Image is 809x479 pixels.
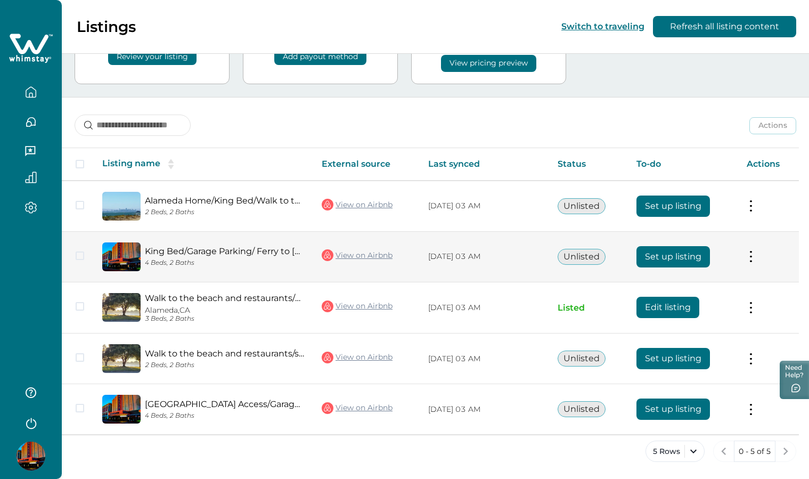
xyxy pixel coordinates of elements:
[558,198,606,214] button: Unlisted
[713,441,734,462] button: previous page
[102,395,141,424] img: propertyImage_Alameda Beach Access/Garage Parking/3 Bedroom
[636,196,710,217] button: Set up listing
[739,446,771,457] p: 0 - 5 of 5
[145,399,305,409] a: [GEOGRAPHIC_DATA] Access/Garage Parking/3 Bedroom
[102,192,141,221] img: propertyImage_Alameda Home/King Bed/Walk to the Beach/Garage
[102,293,141,322] img: propertyImage_Walk to the beach and restaurants/Garage Parking
[636,246,710,267] button: Set up listing
[102,344,141,373] img: propertyImage_Walk to the beach and restaurants/shops
[322,351,393,364] a: View on Airbnb
[420,148,549,181] th: Last synced
[558,401,606,417] button: Unlisted
[145,315,305,323] p: 3 Beds, 2 Baths
[628,148,738,181] th: To-do
[160,159,182,169] button: sorting
[145,412,305,420] p: 4 Beds, 2 Baths
[77,18,136,36] p: Listings
[145,259,305,267] p: 4 Beds, 2 Baths
[145,246,305,256] a: King Bed/Garage Parking/ Ferry to [GEOGRAPHIC_DATA]
[441,55,536,72] button: View pricing preview
[549,148,628,181] th: Status
[322,248,393,262] a: View on Airbnb
[738,148,799,181] th: Actions
[274,48,366,65] button: Add payout method
[734,441,775,462] button: 0 - 5 of 5
[322,299,393,313] a: View on Airbnb
[428,201,541,212] p: [DATE] 03 AM
[145,348,305,359] a: Walk to the beach and restaurants/shops
[558,303,619,313] p: Listed
[428,303,541,313] p: [DATE] 03 AM
[94,148,313,181] th: Listing name
[322,401,393,415] a: View on Airbnb
[322,198,393,212] a: View on Airbnb
[636,348,710,369] button: Set up listing
[636,297,699,318] button: Edit listing
[653,16,796,37] button: Refresh all listing content
[102,242,141,271] img: propertyImage_King Bed/Garage Parking/ Ferry to SF
[749,117,796,134] button: Actions
[145,361,305,369] p: 2 Beds, 2 Baths
[636,399,710,420] button: Set up listing
[645,441,705,462] button: 5 Rows
[775,441,796,462] button: next page
[145,208,305,216] p: 2 Beds, 2 Baths
[17,442,45,470] img: Whimstay Host
[558,249,606,265] button: Unlisted
[145,306,305,315] p: Alameda, CA
[428,251,541,262] p: [DATE] 03 AM
[428,404,541,415] p: [DATE] 03 AM
[428,354,541,364] p: [DATE] 03 AM
[558,351,606,367] button: Unlisted
[145,293,305,303] a: Walk to the beach and restaurants/Garage Parking
[108,48,197,65] button: Review your listing
[145,196,305,206] a: Alameda Home/King Bed/Walk to the Beach/Garage
[313,148,420,181] th: External source
[561,21,644,31] button: Switch to traveling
